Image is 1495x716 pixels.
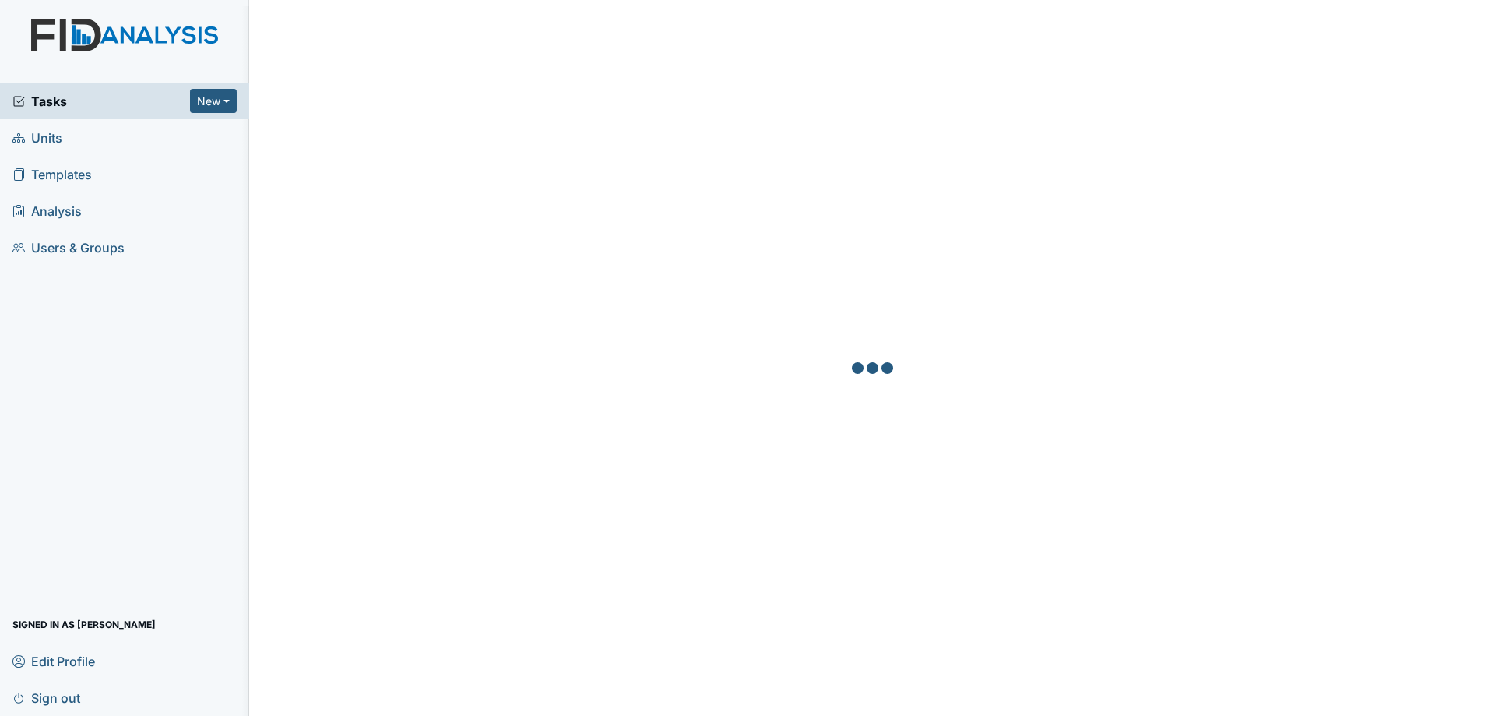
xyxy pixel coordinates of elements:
[12,649,95,673] span: Edit Profile
[12,125,62,150] span: Units
[12,686,80,710] span: Sign out
[12,162,92,186] span: Templates
[190,89,237,113] button: New
[12,199,82,223] span: Analysis
[12,612,156,637] span: Signed in as [PERSON_NAME]
[12,92,190,111] a: Tasks
[12,235,125,259] span: Users & Groups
